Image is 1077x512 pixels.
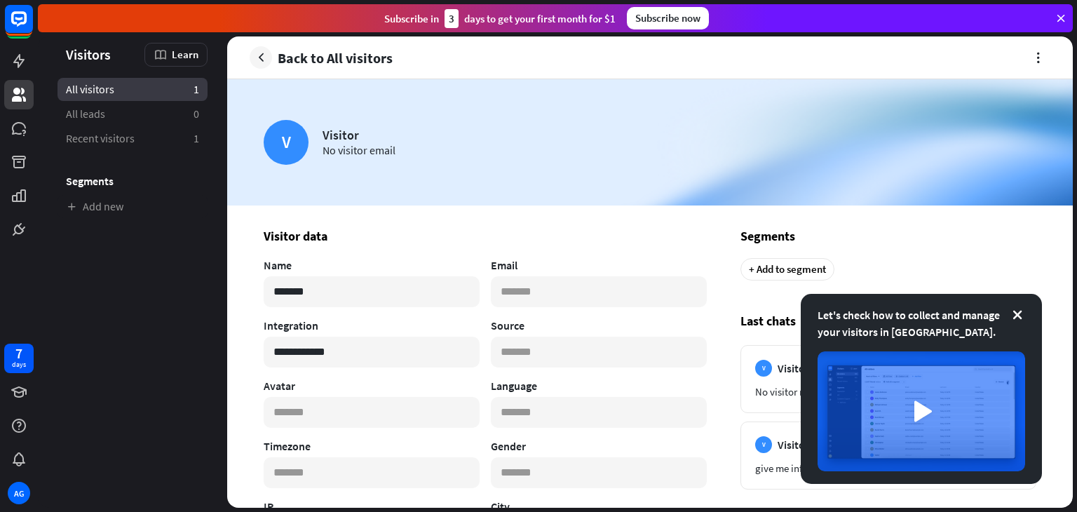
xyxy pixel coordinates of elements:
span: All leads [66,107,105,121]
h3: Segments [740,228,1036,244]
h4: Name [264,258,480,272]
div: Visitor [323,127,395,143]
div: V [755,360,772,377]
span: Visitor [778,361,809,375]
div: Subscribe in days to get your first month for $1 [384,9,616,28]
span: Recent visitors [66,131,135,146]
div: No visitor message [755,385,1022,398]
h4: Integration [264,318,480,332]
button: Open LiveChat chat widget [11,6,53,48]
h4: Timezone [264,439,480,453]
div: V [755,436,772,453]
div: V [264,120,309,165]
div: Subscribe now [627,7,709,29]
h4: Gender [491,439,707,453]
div: No visitor email [323,143,395,157]
img: image [818,351,1025,471]
span: Visitor [778,438,809,452]
a: Recent visitors 1 [57,127,208,150]
h4: Source [491,318,707,332]
h4: Email [491,258,707,272]
span: Back to All visitors [278,50,393,66]
div: 7 [15,347,22,360]
h4: Avatar [264,379,480,393]
aside: 0 [194,107,199,121]
h4: Language [491,379,707,393]
a: Add new [57,195,208,218]
span: All visitors [66,82,114,97]
h3: Visitor data [264,228,707,244]
a: All leads 0 [57,102,208,126]
div: Let's check how to collect and manage your visitors in [GEOGRAPHIC_DATA]. [818,306,1025,340]
h3: Last chats [740,309,1036,334]
a: 7 days [4,344,34,373]
img: Orange background [227,79,1073,206]
span: Visitors [66,46,111,62]
div: give me information for a product [755,462,1022,475]
h3: Segments [57,174,208,188]
div: AG [8,482,30,504]
span: Learn [172,48,198,61]
div: 3 [445,9,459,28]
a: Back to All visitors [250,46,393,69]
div: + Add to segment [740,258,834,281]
a: V Visitor [DATE] 4:09 PM No visitor message [740,345,1036,413]
aside: 1 [194,131,199,146]
aside: 1 [194,82,199,97]
a: All visitors 1 [57,78,208,101]
a: V Visitor [DATE] 4:06 PM give me information for a product [740,422,1036,490]
div: days [12,360,26,370]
